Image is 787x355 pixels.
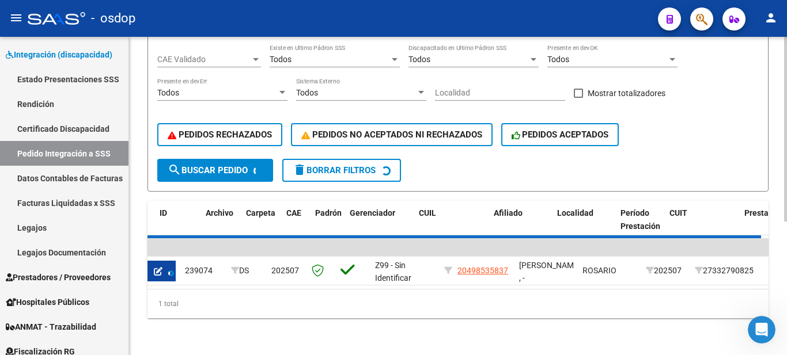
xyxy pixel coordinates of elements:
[206,208,233,217] span: Archivo
[241,201,282,251] datatable-header-cell: Carpeta
[764,11,778,25] mat-icon: person
[168,165,248,175] span: Buscar Pedido
[557,208,593,217] span: Localidad
[296,88,318,97] span: Todos
[547,55,569,64] span: Todos
[168,129,272,140] span: PEDIDOS RECHAZADOS
[457,266,508,275] span: 20498535837
[414,201,489,251] datatable-header-cell: CUIL
[646,264,686,277] div: 202507
[616,201,665,251] datatable-header-cell: Período Prestación
[620,208,660,231] span: Período Prestación
[748,316,775,343] iframe: Intercom live chat
[6,271,111,284] span: Prestadores / Proveedores
[168,163,181,177] mat-icon: search
[157,123,282,146] button: PEDIDOS RECHAZADOS
[293,165,376,175] span: Borrar Filtros
[315,208,342,217] span: Padrón
[201,201,241,251] datatable-header-cell: Archivo
[6,320,96,333] span: ANMAT - Trazabilidad
[553,201,616,251] datatable-header-cell: Localidad
[744,208,781,217] span: Prestador
[408,55,430,64] span: Todos
[157,88,179,97] span: Todos
[246,208,275,217] span: Carpeta
[291,123,493,146] button: PEDIDOS NO ACEPTADOS NI RECHAZADOS
[301,129,482,140] span: PEDIDOS NO ACEPTADOS NI RECHAZADOS
[157,159,273,182] button: Buscar Pedido
[282,201,311,251] datatable-header-cell: CAE
[665,201,740,251] datatable-header-cell: CUIT
[501,123,619,146] button: PEDIDOS ACEPTADOS
[157,55,251,64] span: CAE Validado
[6,48,112,61] span: Integración (discapacidad)
[311,201,345,251] datatable-header-cell: Padrón
[588,86,665,100] span: Mostrar totalizadores
[231,264,262,277] div: DS
[375,261,411,283] span: Z99 - Sin Identificar
[185,264,222,277] div: 239074
[519,261,581,283] span: [PERSON_NAME] , -
[494,208,523,217] span: Afiliado
[293,163,307,177] mat-icon: delete
[669,208,687,217] span: CUIT
[582,266,616,275] span: ROSARIO
[271,266,299,275] span: 202507
[147,289,769,318] div: 1 total
[345,201,414,251] datatable-header-cell: Gerenciador
[282,159,401,182] button: Borrar Filtros
[489,201,553,251] datatable-header-cell: Afiliado
[286,208,301,217] span: CAE
[350,208,395,217] span: Gerenciador
[695,264,760,277] div: 27332790825
[155,201,201,251] datatable-header-cell: ID
[6,296,89,308] span: Hospitales Públicos
[270,55,292,64] span: Todos
[419,208,436,217] span: CUIL
[91,6,135,31] span: - osdop
[160,208,167,217] span: ID
[512,129,609,140] span: PEDIDOS ACEPTADOS
[9,11,23,25] mat-icon: menu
